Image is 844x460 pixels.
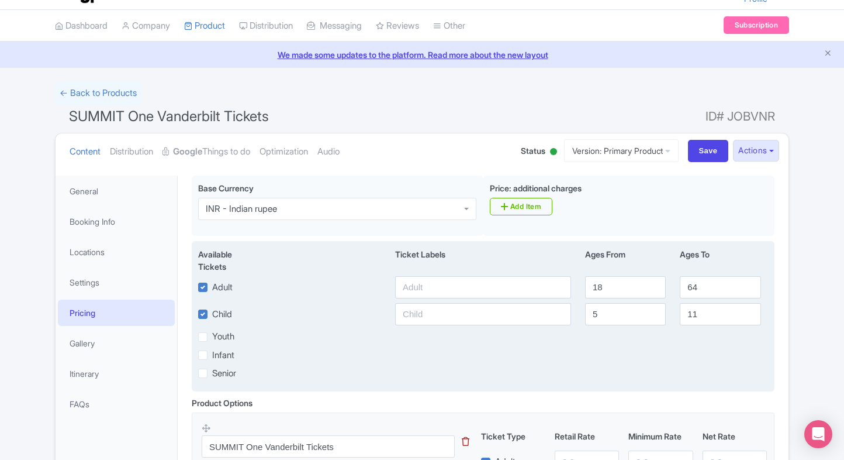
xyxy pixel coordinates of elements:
[7,49,837,61] a: We made some updates to the platform. Read more about the new layout
[55,10,108,42] a: Dashboard
[260,133,308,170] a: Optimization
[550,430,624,442] div: Retail Rate
[212,281,233,294] label: Adult
[317,133,340,170] a: Audio
[395,276,571,298] input: Adult
[58,391,175,417] a: FAQs
[307,10,362,42] a: Messaging
[173,145,202,159] strong: Google
[548,143,559,162] div: Active
[804,420,832,448] div: Open Intercom Messenger
[824,47,832,61] button: Close announcement
[733,140,779,162] button: Actions
[624,430,697,442] div: Minimum Rate
[705,105,775,128] span: ID# JOBVNR
[58,239,175,265] a: Locations
[521,145,545,157] span: Status
[58,300,175,326] a: Pricing
[724,16,789,34] a: Subscription
[58,269,175,296] a: Settings
[122,10,170,42] a: Company
[184,10,225,42] a: Product
[688,140,729,162] input: Save
[206,204,277,214] div: INR - Indian rupee
[239,10,293,42] a: Distribution
[395,303,571,325] input: Child
[58,361,175,387] a: Itinerary
[433,10,465,42] a: Other
[70,133,101,170] a: Content
[564,139,679,162] a: Version: Primary Product
[212,367,236,380] label: Senior
[476,430,550,442] div: Ticket Type
[198,183,254,193] span: Base Currency
[698,430,772,442] div: Net Rate
[58,178,175,204] a: General
[578,248,673,273] div: Ages From
[376,10,419,42] a: Reviews
[110,133,153,170] a: Distribution
[490,182,582,194] label: Price: additional charges
[192,397,252,409] div: Product Options
[58,208,175,235] a: Booking Info
[162,133,250,170] a: GoogleThings to do
[673,248,767,273] div: Ages To
[212,330,234,344] label: Youth
[212,308,232,321] label: Child
[202,435,455,458] input: Option Name
[69,108,269,125] span: SUMMIT One Vanderbilt Tickets
[198,248,261,273] div: Available Tickets
[490,198,552,215] a: Add Item
[55,82,141,105] a: ← Back to Products
[212,349,234,362] label: Infant
[58,330,175,356] a: Gallery
[388,248,578,273] div: Ticket Labels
